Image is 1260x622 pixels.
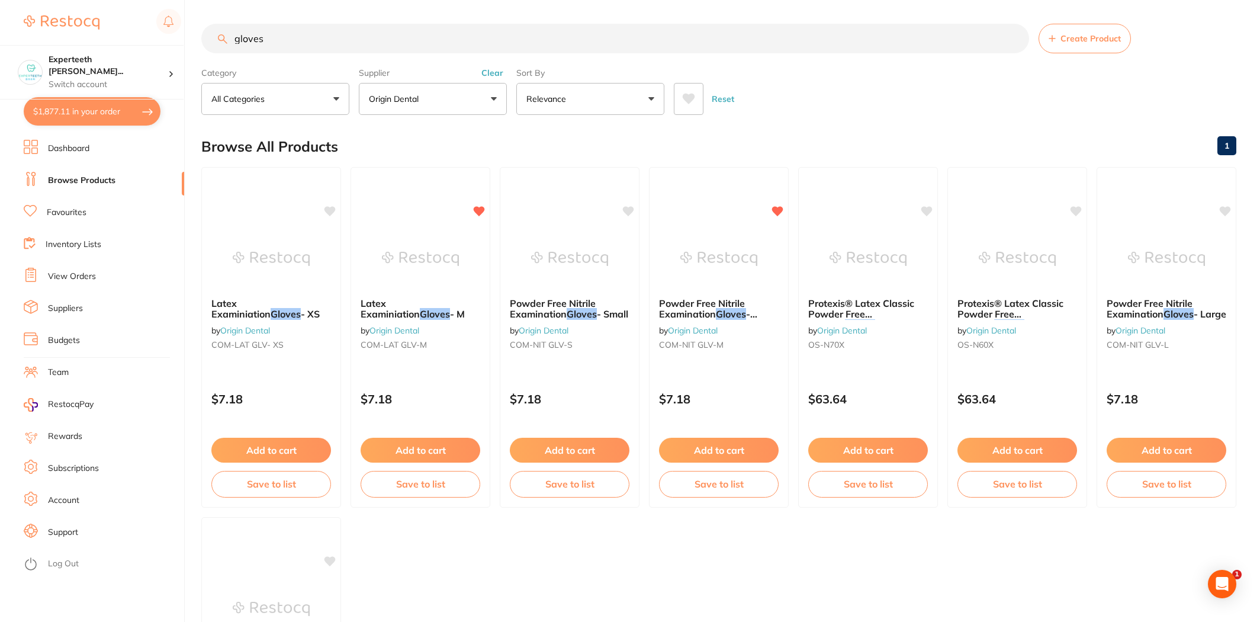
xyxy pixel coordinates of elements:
[966,325,1016,336] a: Origin Dental
[24,555,181,574] button: Log Out
[845,319,875,331] em: Gloves
[211,298,331,320] b: Latex Examiniation Gloves - XS
[957,339,994,350] span: OS-N60X
[808,297,914,331] span: Protexis® Latex Classic Powder Free Surgical
[48,495,79,506] a: Account
[716,308,746,320] em: Gloves
[957,438,1077,463] button: Add to cart
[1128,229,1205,288] img: Powder Free Nitrile Examination Gloves - Large
[48,335,80,347] a: Budgets
[979,229,1056,288] img: Protexis® Latex Classic Powder Free Surgical Gloves - Cream - 6.0
[24,97,160,126] button: $1,877.11 in your order
[659,471,779,497] button: Save to list
[1194,308,1226,320] span: - Large
[361,298,480,320] b: Latex Examiniation Gloves - M
[1107,298,1226,320] b: Powder Free Nitrile Examination Gloves - Large
[957,325,1016,336] span: by
[48,431,82,443] a: Rewards
[369,93,423,105] p: Origin Dental
[220,325,270,336] a: Origin Dental
[1039,24,1131,53] button: Create Product
[361,392,480,406] p: $7.18
[478,68,507,78] button: Clear
[48,558,79,570] a: Log Out
[510,438,629,463] button: Add to cart
[1107,339,1169,350] span: COM-NIT GLV-L
[48,175,115,187] a: Browse Products
[516,68,664,78] label: Sort By
[382,229,459,288] img: Latex Examiniation Gloves - M
[1107,438,1226,463] button: Add to cart
[808,471,928,497] button: Save to list
[361,471,480,497] button: Save to list
[659,325,718,336] span: by
[48,527,78,538] a: Support
[817,325,867,336] a: Origin Dental
[48,367,69,379] a: Team
[510,297,596,320] span: Powder Free Nitrile Examination
[659,438,779,463] button: Add to cart
[359,83,507,115] button: Origin Dental
[301,308,320,320] span: - XS
[201,68,349,78] label: Category
[957,298,1077,320] b: Protexis® Latex Classic Powder Free Surgical Gloves - Cream - 6.0
[1116,325,1165,336] a: Origin Dental
[49,54,168,77] h4: Experteeth Eastwood West
[48,463,99,474] a: Subscriptions
[49,79,168,91] p: Switch account
[201,139,338,155] h2: Browse All Products
[668,325,718,336] a: Origin Dental
[48,399,94,411] span: RestocqPay
[1217,134,1236,158] a: 1
[510,471,629,497] button: Save to list
[994,319,1024,331] em: Gloves
[957,392,1077,406] p: $63.64
[708,83,738,115] button: Reset
[361,297,420,320] span: Latex Examiniation
[1163,308,1194,320] em: Gloves
[24,398,38,412] img: RestocqPay
[957,471,1077,497] button: Save to list
[510,392,629,406] p: $7.18
[48,271,96,283] a: View Orders
[830,229,907,288] img: Protexis® Latex Classic Powder Free Surgical Gloves - Cream - 7.0
[659,392,779,406] p: $7.18
[659,339,724,350] span: COM-NIT GLV-M
[1208,570,1236,598] div: Open Intercom Messenger
[420,308,450,320] em: Gloves
[361,339,427,350] span: COM-LAT GLV-M
[519,325,568,336] a: Origin Dental
[659,308,757,331] span: - Medium
[369,325,419,336] a: Origin Dental
[567,308,597,320] em: Gloves
[46,239,101,251] a: Inventory Lists
[808,392,928,406] p: $63.64
[24,15,99,30] img: Restocq Logo
[361,325,419,336] span: by
[808,438,928,463] button: Add to cart
[211,339,284,350] span: COM-LAT GLV- XS
[1107,297,1192,320] span: Powder Free Nitrile Examination
[510,325,568,336] span: by
[808,298,928,320] b: Protexis® Latex Classic Powder Free Surgical Gloves - Cream - 7.0
[271,308,301,320] em: Gloves
[359,68,507,78] label: Supplier
[211,438,331,463] button: Add to cart
[24,398,94,412] a: RestocqPay
[18,60,42,84] img: Experteeth Eastwood West
[510,339,573,350] span: COM-NIT GLV-S
[361,438,480,463] button: Add to cart
[211,93,269,105] p: All Categories
[659,298,779,320] b: Powder Free Nitrile Examination Gloves - Medium
[808,325,867,336] span: by
[680,229,757,288] img: Powder Free Nitrile Examination Gloves - Medium
[597,308,628,320] span: - Small
[808,339,844,350] span: OS-N70X
[516,83,664,115] button: Relevance
[24,9,99,36] a: Restocq Logo
[531,229,608,288] img: Powder Free Nitrile Examination Gloves - Small
[1060,34,1121,43] span: Create Product
[233,229,310,288] img: Latex Examiniation Gloves - XS
[211,471,331,497] button: Save to list
[1107,325,1165,336] span: by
